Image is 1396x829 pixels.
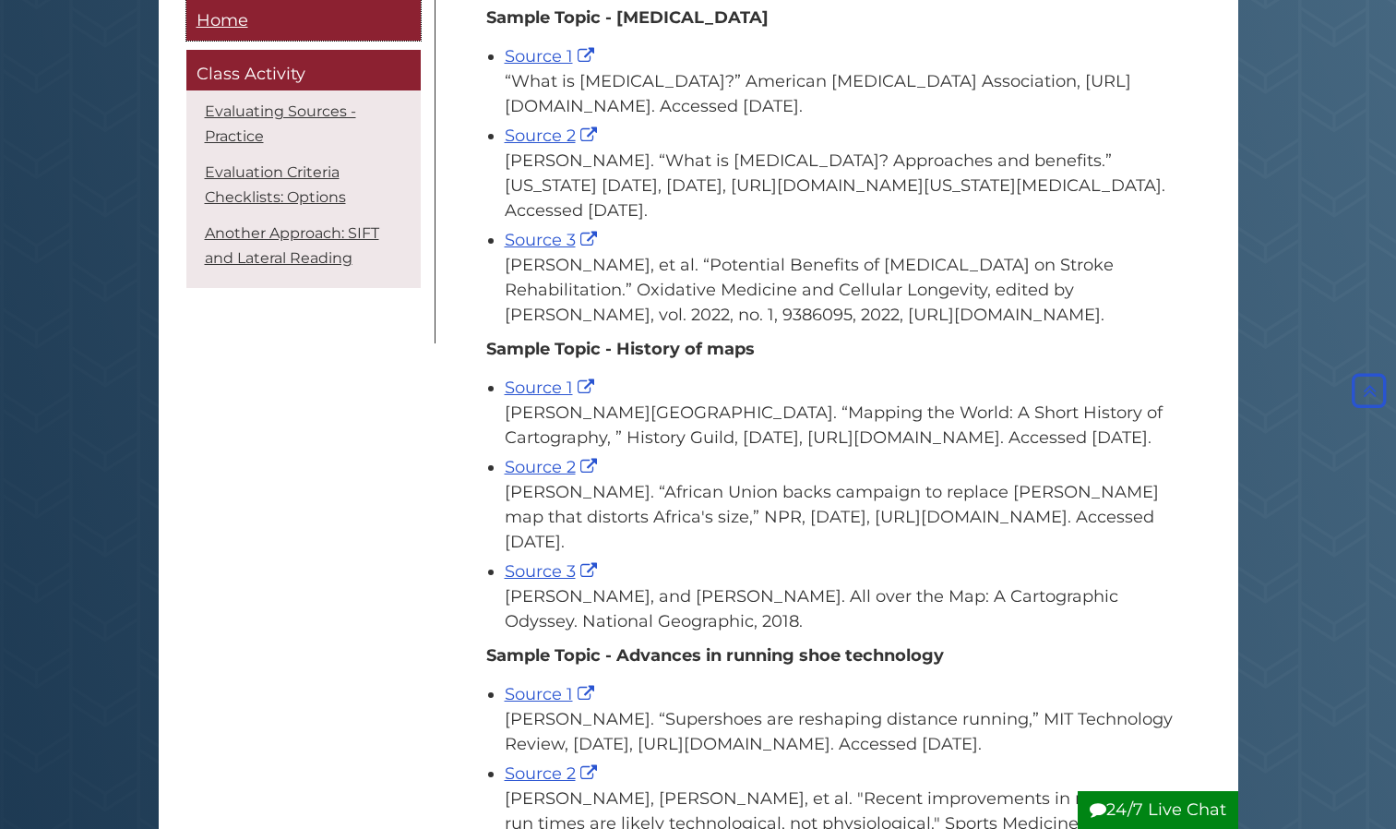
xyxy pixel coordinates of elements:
[505,763,602,784] a: Source 2
[505,684,599,704] a: Source 1
[1078,791,1238,829] button: 24/7 Live Chat
[205,224,379,267] a: Another Approach: SIFT and Lateral Reading
[505,46,599,66] a: Source 1
[505,69,1174,119] div: “What is [MEDICAL_DATA]?” American [MEDICAL_DATA] Association, [URL][DOMAIN_NAME]. Accessed [DATE].
[486,645,944,666] strong: Sample Topic - Advances in running shoe technology
[197,65,305,85] span: Class Activity
[505,253,1174,328] div: [PERSON_NAME], et al. “Potential Benefits of [MEDICAL_DATA] on Stroke Rehabilitation.” Oxidative ...
[505,707,1174,757] div: [PERSON_NAME]. “Supershoes are reshaping distance running,” MIT Technology Review, [DATE], [URL][...
[205,102,356,145] a: Evaluating Sources - Practice
[505,401,1174,451] div: [PERSON_NAME][GEOGRAPHIC_DATA]. “Mapping the World: A Short History of Cartography, ” History Gui...
[197,10,248,30] span: Home
[505,149,1174,223] div: [PERSON_NAME]. “What is [MEDICAL_DATA]? Approaches and benefits.” [US_STATE] [DATE], [DATE], [URL...
[505,378,599,398] a: Source 1
[505,480,1174,555] div: [PERSON_NAME]. “African Union backs campaign to replace [PERSON_NAME] map that distorts Africa's ...
[486,339,755,359] strong: Sample Topic - History of maps
[505,126,602,146] a: Source 2
[186,51,421,91] a: Class Activity
[505,230,602,250] a: Source 3
[505,561,602,582] a: Source 3
[1347,381,1391,402] a: Back to Top
[505,457,602,477] a: Source 2
[486,7,769,28] strong: Sample Topic - [MEDICAL_DATA]
[505,584,1174,634] div: [PERSON_NAME], and [PERSON_NAME]. All over the Map: A Cartographic Odyssey. National Geographic, ...
[205,163,346,206] a: Evaluation Criteria Checklists: Options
